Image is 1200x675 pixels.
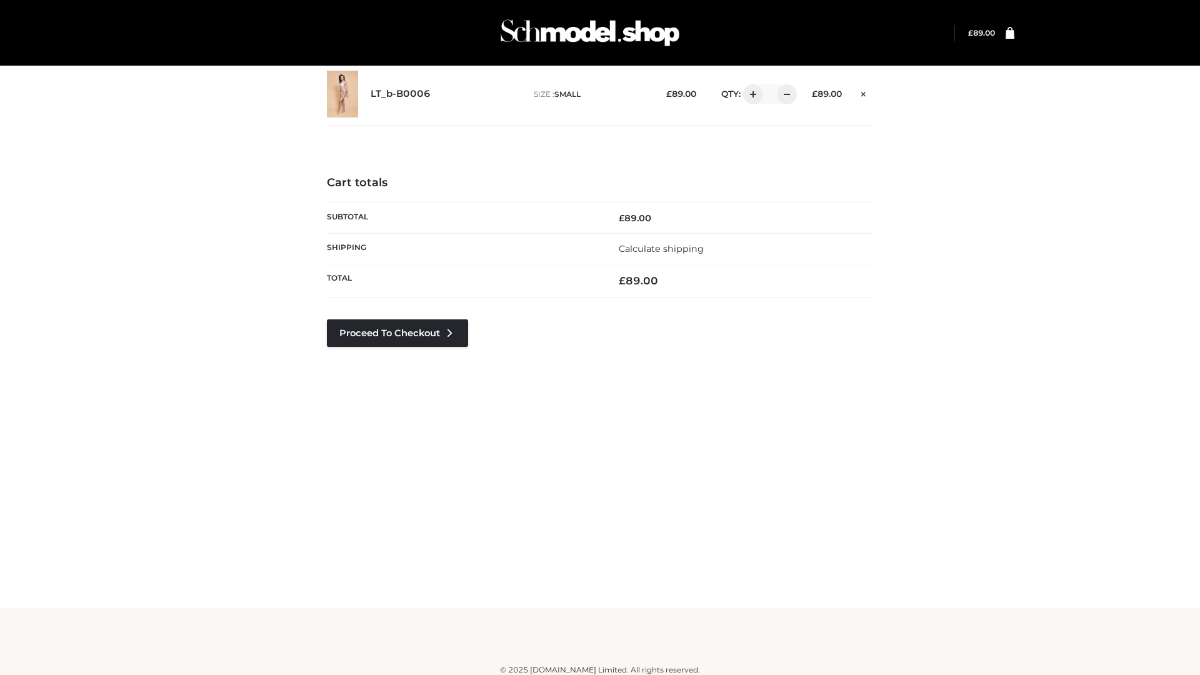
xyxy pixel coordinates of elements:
bdi: 89.00 [666,89,696,99]
span: £ [812,89,817,99]
bdi: 89.00 [968,28,995,37]
span: £ [619,274,626,287]
th: Subtotal [327,202,600,233]
h4: Cart totals [327,176,873,190]
p: size : [534,89,647,100]
a: Calculate shipping [619,243,704,254]
a: Remove this item [854,84,873,101]
a: Proceed to Checkout [327,319,468,347]
a: LT_b-B0006 [371,88,431,100]
img: Schmodel Admin 964 [496,8,684,57]
a: £89.00 [968,28,995,37]
bdi: 89.00 [619,274,658,287]
img: LT_b-B0006 - SMALL [327,71,358,117]
bdi: 89.00 [619,212,651,224]
span: SMALL [554,89,581,99]
span: £ [968,28,973,37]
span: £ [666,89,672,99]
div: QTY: [709,84,792,104]
th: Total [327,264,600,297]
th: Shipping [327,233,600,264]
bdi: 89.00 [812,89,842,99]
span: £ [619,212,624,224]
